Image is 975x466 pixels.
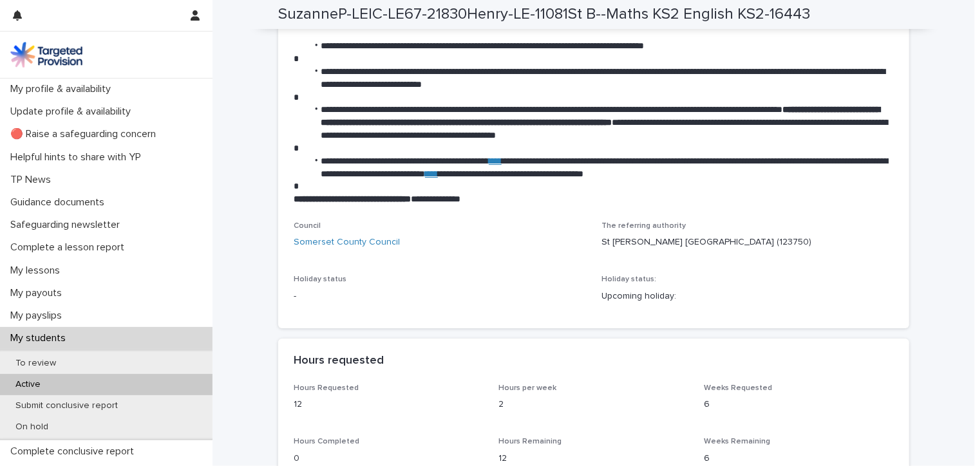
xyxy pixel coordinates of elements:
p: To review [5,358,66,369]
span: The referring authority [601,222,686,230]
span: Hours Requested [294,384,359,392]
p: 6 [704,398,894,411]
p: Safeguarding newsletter [5,219,130,231]
p: Complete a lesson report [5,241,135,254]
span: Hours Completed [294,438,359,445]
p: St [PERSON_NAME] [GEOGRAPHIC_DATA] (123750) [601,236,894,249]
p: Guidance documents [5,196,115,209]
p: 🔴 Raise a safeguarding concern [5,128,166,140]
p: TP News [5,174,61,186]
p: 0 [294,452,484,465]
p: 12 [499,452,689,465]
p: Helpful hints to share with YP [5,151,151,163]
p: My lessons [5,265,70,277]
p: - [294,290,586,303]
p: Submit conclusive report [5,400,128,411]
p: Upcoming holiday: [601,290,894,303]
p: Complete conclusive report [5,445,144,458]
span: Hours per week [499,384,557,392]
span: Council [294,222,321,230]
h2: SuzanneP-LEIC-LE67-21830Henry-LE-11081St B--Maths KS2 English KS2-16443 [278,5,810,24]
p: My payslips [5,310,72,322]
h2: Hours requested [294,354,384,368]
a: Somerset County Council [294,236,400,249]
span: Weeks Remaining [704,438,770,445]
span: Holiday status [294,275,346,283]
p: My profile & availability [5,83,121,95]
p: Active [5,379,51,390]
span: Hours Remaining [499,438,562,445]
p: 6 [704,452,894,465]
p: 12 [294,398,484,411]
p: My students [5,332,76,344]
img: M5nRWzHhSzIhMunXDL62 [10,42,82,68]
span: Weeks Requested [704,384,772,392]
p: My payouts [5,287,72,299]
span: Holiday status: [601,275,656,283]
p: 2 [499,398,689,411]
p: On hold [5,422,59,433]
p: Update profile & availability [5,106,141,118]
